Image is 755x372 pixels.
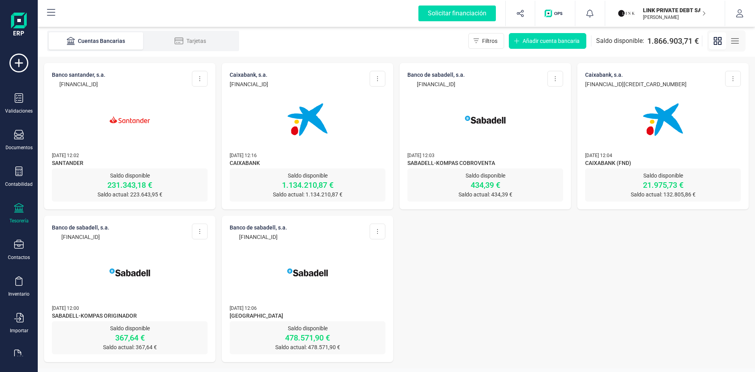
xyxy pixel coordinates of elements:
span: [DATE] 12:03 [407,153,435,158]
span: SANTANDER [52,159,208,168]
p: BANCO DE SABADELL, S.A. [407,71,465,79]
button: Añadir cuenta bancaria [509,33,586,49]
p: Saldo actual: 132.805,86 € [585,191,741,198]
span: SABADELL-KOMPAS COBROVENTA [407,159,563,168]
div: Documentos [6,144,33,151]
div: Solicitar financiación [418,6,496,21]
img: Logo de OPS [545,9,565,17]
span: [GEOGRAPHIC_DATA] [230,312,385,321]
button: Filtros [468,33,504,49]
p: [FINANCIAL_ID] [230,233,287,241]
p: [FINANCIAL_ID] [230,80,268,88]
p: Saldo disponible [585,172,741,180]
p: LINK PRIVATE DEBT SA [643,6,706,14]
span: CAIXABANK (FND) [585,159,741,168]
span: [DATE] 12:02 [52,153,79,158]
span: [DATE] 12:00 [52,305,79,311]
span: Añadir cuenta bancaria [523,37,580,45]
p: 231.343,18 € [52,180,208,191]
p: Saldo actual: 223.643,95 € [52,191,208,198]
p: Saldo disponible [52,324,208,332]
p: 1.134.210,87 € [230,180,385,191]
div: Contabilidad [5,181,33,187]
img: Logo Finanedi [11,13,27,38]
p: CAIXABANK, S.A. [230,71,268,79]
p: 434,39 € [407,180,563,191]
p: [PERSON_NAME] [643,14,706,20]
p: Saldo disponible [407,172,563,180]
span: CAIXABANK [230,159,385,168]
p: Saldo actual: 367,64 € [52,343,208,351]
button: Solicitar financiación [409,1,505,26]
span: [DATE] 12:16 [230,153,257,158]
div: Importar [10,328,28,334]
span: Filtros [482,37,497,45]
span: 1.866.903,71 € [647,35,699,46]
div: Tarjetas [159,37,222,45]
p: CAIXABANK, S.A. [585,71,687,79]
p: 367,64 € [52,332,208,343]
div: Tesorería [9,218,29,224]
p: Saldo actual: 434,39 € [407,191,563,198]
span: [DATE] 12:06 [230,305,257,311]
button: LILINK PRIVATE DEBT SA[PERSON_NAME] [615,1,715,26]
div: Inventario [8,291,29,297]
p: [FINANCIAL_ID] [52,233,109,241]
p: 21.975,73 € [585,180,741,191]
p: 478.571,90 € [230,332,385,343]
div: Cuentas Bancarias [64,37,127,45]
p: [FINANCIAL_ID] [52,80,105,88]
p: Saldo disponible [230,172,385,180]
p: Saldo disponible [230,324,385,332]
button: Logo de OPS [540,1,570,26]
p: Saldo actual: 1.134.210,87 € [230,191,385,198]
p: Saldo actual: 478.571,90 € [230,343,385,351]
p: BANCO DE SABADELL, S.A. [230,224,287,231]
span: [DATE] 12:04 [585,153,612,158]
p: [FINANCIAL_ID][CREDIT_CARD_NUMBER] [585,80,687,88]
p: BANCO SANTANDER, S.A. [52,71,105,79]
p: Saldo disponible [52,172,208,180]
p: [FINANCIAL_ID] [407,80,465,88]
div: Validaciones [5,108,33,114]
img: LI [618,5,635,22]
span: SABADELL-KOMPAS ORIGINADOR [52,312,208,321]
span: Saldo disponible: [596,36,644,46]
p: BANCO DE SABADELL, S.A. [52,224,109,231]
div: Contactos [8,254,30,261]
